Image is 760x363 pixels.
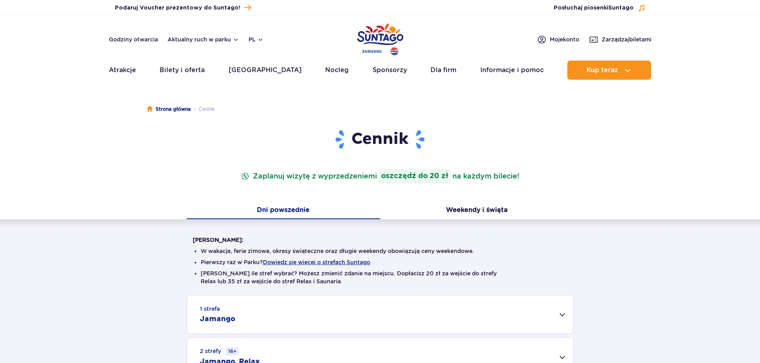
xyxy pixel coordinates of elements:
small: 2 strefy [200,347,239,355]
a: Bilety i oferta [160,61,205,80]
a: Zarządzajbiletami [589,35,651,44]
button: pl [249,35,264,43]
button: Posłuchaj piosenkiSuntago [554,4,646,12]
h1: Cennik [193,129,568,150]
p: Zaplanuj wizytę z wyprzedzeniem na każdym bilecie! [239,169,521,183]
button: Kup teraz [567,61,651,80]
a: Godziny otwarcia [109,35,158,43]
a: Informacje i pomoc [480,61,544,80]
a: Sponsorzy [373,61,407,80]
span: Suntago [608,5,634,11]
h2: Jamango [200,314,235,324]
li: Cennik [191,105,215,113]
span: Podaruj Voucher prezentowy do Suntago! [115,4,240,12]
span: Zarządzaj biletami [602,35,651,43]
span: Kup teraz [586,67,618,74]
a: Dla firm [430,61,456,80]
small: 1 strefa [200,305,220,313]
button: Weekendy i święta [380,202,574,219]
li: W wakacje, ferie zimowe, okresy świąteczne oraz długie weekendy obowiązują ceny weekendowe. [201,247,560,255]
span: Posłuchaj piosenki [554,4,634,12]
a: Nocleg [325,61,349,80]
span: Moje konto [550,35,579,43]
button: Aktualny ruch w parku [168,36,239,43]
small: 16+ [226,347,239,355]
a: [GEOGRAPHIC_DATA] [229,61,302,80]
li: Pierwszy raz w Parku? [201,258,560,266]
a: Podaruj Voucher prezentowy do Suntago! [115,2,251,13]
strong: [PERSON_NAME]: [193,237,243,243]
a: Mojekonto [537,35,579,44]
a: Atrakcje [109,61,136,80]
button: Dni powszednie [187,202,380,219]
li: [PERSON_NAME] ile stref wybrać? Możesz zmienić zdanie na miejscu. Dopłacisz 20 zł za wejście do s... [201,269,560,285]
a: Park of Poland [357,20,403,57]
strong: oszczędź do 20 zł [379,169,451,183]
a: Strona główna [147,105,191,113]
button: Dowiedz się więcej o strefach Suntago [263,259,370,265]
